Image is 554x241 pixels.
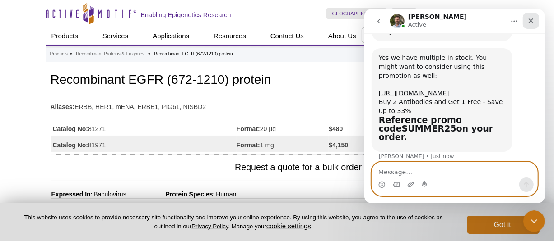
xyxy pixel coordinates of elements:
input: Keyword, Cat. No. [362,27,508,43]
span: Expressed In: [51,191,93,198]
button: cookie settings [266,222,311,230]
strong: Format: [237,141,260,149]
span: Baculovirus [93,191,126,198]
li: (0 items) [472,8,508,19]
li: | [441,8,442,19]
a: English [391,8,417,19]
button: Got it! [467,216,540,234]
a: About Us [323,27,362,45]
h2: Enabling Epigenetics Research [141,11,231,19]
a: Contact Us [265,27,309,45]
td: ERBB, HER1, mENA, ERBB1, PIG61, NISBD2 [51,97,423,112]
a: Applications [147,27,195,45]
strong: Format: [237,125,260,133]
td: 20 µg [237,119,329,136]
td: 1 mg [237,136,329,152]
iframe: Intercom live chat [523,210,545,232]
span: Human [215,191,236,198]
iframe: Intercom live chat [364,9,545,203]
li: » [148,51,151,56]
a: [GEOGRAPHIC_DATA] [326,8,387,19]
a: Products [46,27,84,45]
strong: Aliases: [51,103,75,111]
span: Protein Species: [128,191,215,198]
li: Recombinant EGFR (672-1210) protein [154,51,233,56]
td: 81271 [51,119,237,136]
strong: Catalog No: [53,141,88,149]
li: » [70,51,73,56]
strong: $480 [329,125,343,133]
strong: $4,150 [329,141,348,149]
a: Products [50,50,68,58]
h1: Recombinant EGFR (672-1210) protein [51,73,423,88]
a: Services [97,27,134,45]
a: Recombinant Proteins & Enzymes [76,50,144,58]
strong: Catalog No: [53,125,88,133]
p: This website uses cookies to provide necessary site functionality and improve your online experie... [14,214,452,231]
a: Resources [208,27,251,45]
td: 81971 [51,136,237,152]
span: Request a quote for a bulk order [51,161,376,174]
a: Privacy Policy [191,223,228,230]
